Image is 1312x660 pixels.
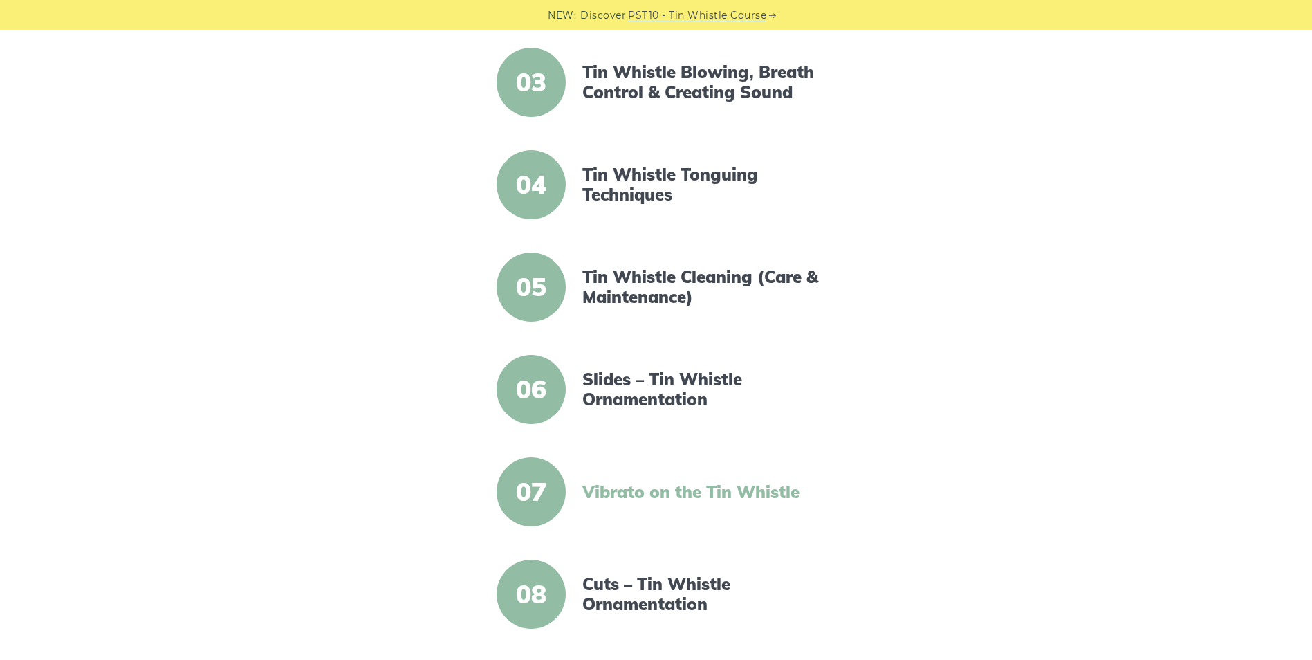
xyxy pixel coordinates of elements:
[497,48,566,117] span: 03
[582,369,820,410] a: Slides – Tin Whistle Ornamentation
[580,8,626,24] span: Discover
[497,457,566,526] span: 07
[582,482,820,502] a: Vibrato on the Tin Whistle
[548,8,576,24] span: NEW:
[582,267,820,307] a: Tin Whistle Cleaning (Care & Maintenance)
[497,150,566,219] span: 04
[628,8,766,24] a: PST10 - Tin Whistle Course
[582,62,820,102] a: Tin Whistle Blowing, Breath Control & Creating Sound
[497,253,566,322] span: 05
[497,355,566,424] span: 06
[497,560,566,629] span: 08
[582,574,820,614] a: Cuts – Tin Whistle Ornamentation
[582,165,820,205] a: Tin Whistle Tonguing Techniques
